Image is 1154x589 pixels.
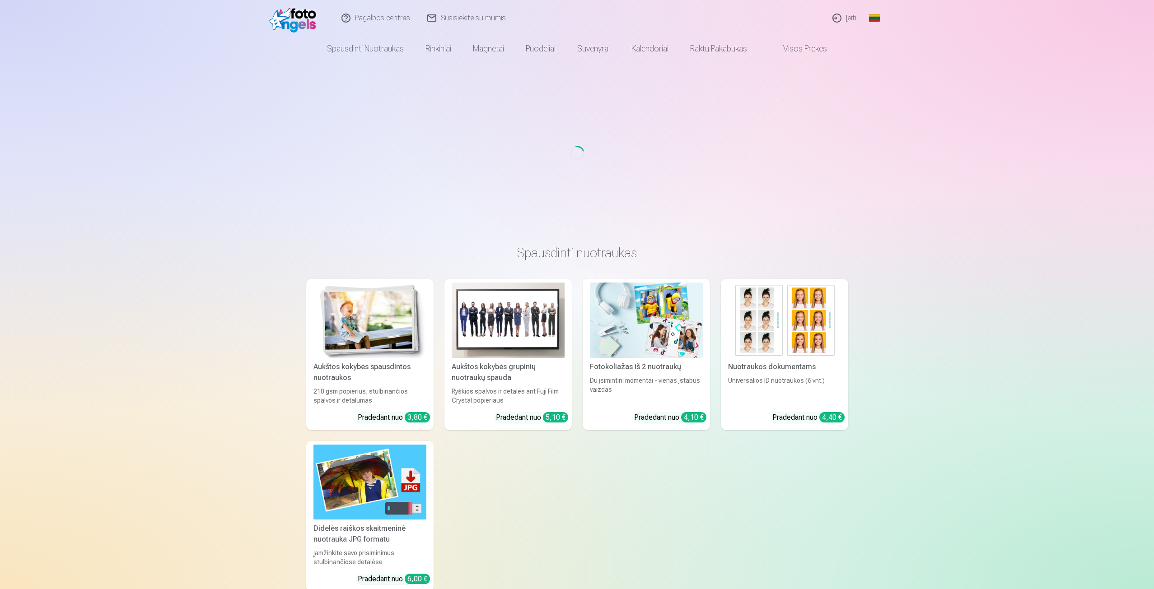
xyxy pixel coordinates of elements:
img: Fotokoliažas iš 2 nuotraukų [590,283,703,358]
img: Aukštos kokybės spausdintos nuotraukos [313,283,426,358]
a: Raktų pakabukas [679,36,758,61]
a: Fotokoliažas iš 2 nuotraukųFotokoliažas iš 2 nuotraukųDu įsimintini momentai - vienas įstabus vai... [583,279,710,430]
a: Rinkiniai [415,36,462,61]
a: Aukštos kokybės spausdintos nuotraukos Aukštos kokybės spausdintos nuotraukos210 gsm popierius, s... [306,279,434,430]
div: Du įsimintini momentai - vienas įstabus vaizdas [586,376,706,405]
a: Magnetai [462,36,515,61]
a: Kalendoriai [621,36,679,61]
div: Fotokoliažas iš 2 nuotraukų [586,362,706,372]
img: Nuotraukos dokumentams [728,283,841,358]
a: Suvenyrai [566,36,621,61]
div: Pradedant nuo [358,574,430,584]
div: Didelės raiškos skaitmeninė nuotrauka JPG formatu [310,523,430,545]
div: Pradedant nuo [496,412,568,423]
div: Universalios ID nuotraukos (6 vnt.) [724,376,845,405]
a: Nuotraukos dokumentamsNuotraukos dokumentamsUniversalios ID nuotraukos (6 vnt.)Pradedant nuo 4,40 € [721,279,848,430]
div: 5,10 € [543,412,568,422]
div: 210 gsm popierius, stulbinančios spalvos ir detalumas [310,387,430,405]
a: Aukštos kokybės grupinių nuotraukų spaudaAukštos kokybės grupinių nuotraukų spaudaRyškios spalvos... [444,279,572,430]
div: Nuotraukos dokumentams [724,362,845,372]
div: Pradedant nuo [772,412,845,423]
img: /fa2 [269,4,321,32]
div: Pradedant nuo [358,412,430,423]
a: Puodeliai [515,36,566,61]
div: 4,40 € [819,412,845,422]
div: Įamžinkite savo prisiminimus stulbinančiose detalėse [310,548,430,566]
div: Ryškios spalvos ir detalės ant Fuji Film Crystal popieriaus [448,387,568,405]
h3: Spausdinti nuotraukas [313,245,841,261]
div: 4,10 € [681,412,706,422]
div: Aukštos kokybės grupinių nuotraukų spauda [448,362,568,383]
a: Spausdinti nuotraukas [316,36,415,61]
div: 6,00 € [405,574,430,584]
div: Pradedant nuo [634,412,706,423]
a: Visos prekės [758,36,838,61]
img: Aukštos kokybės grupinių nuotraukų spauda [452,283,565,358]
div: 3,80 € [405,412,430,422]
div: Aukštos kokybės spausdintos nuotraukos [310,362,430,383]
img: Didelės raiškos skaitmeninė nuotrauka JPG formatu [313,445,426,520]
